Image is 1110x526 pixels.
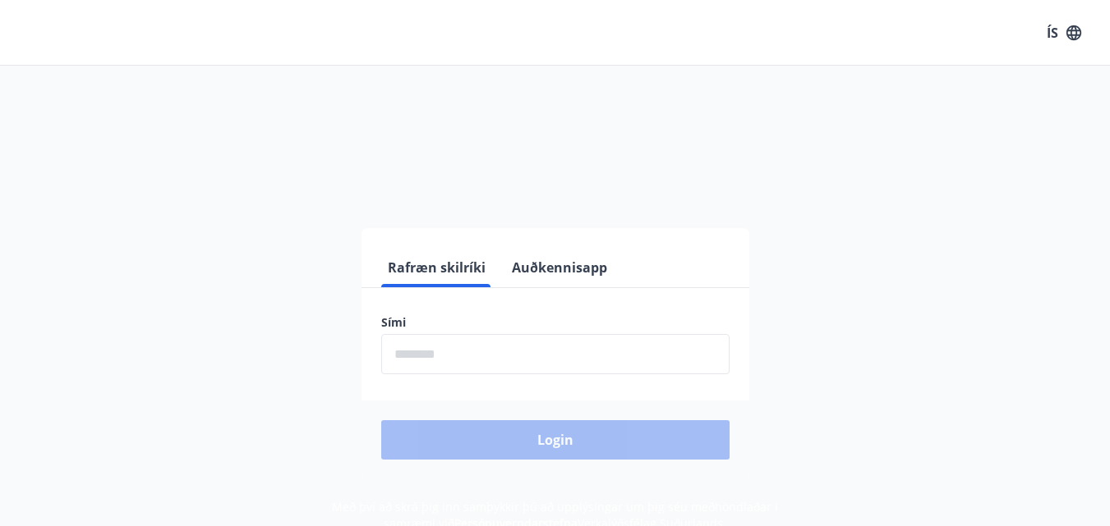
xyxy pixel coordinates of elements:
[381,314,730,331] label: Sími
[297,175,813,194] span: Vinsamlegast skráðu þig inn með rafrænum skilríkjum eða Auðkennisappi.
[381,248,492,287] button: Rafræn skilríki
[20,98,1090,161] h1: Félagavefur, Verkalýðsfélag Suðurlands
[505,248,614,287] button: Auðkennisapp
[1038,18,1090,48] button: ÍS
